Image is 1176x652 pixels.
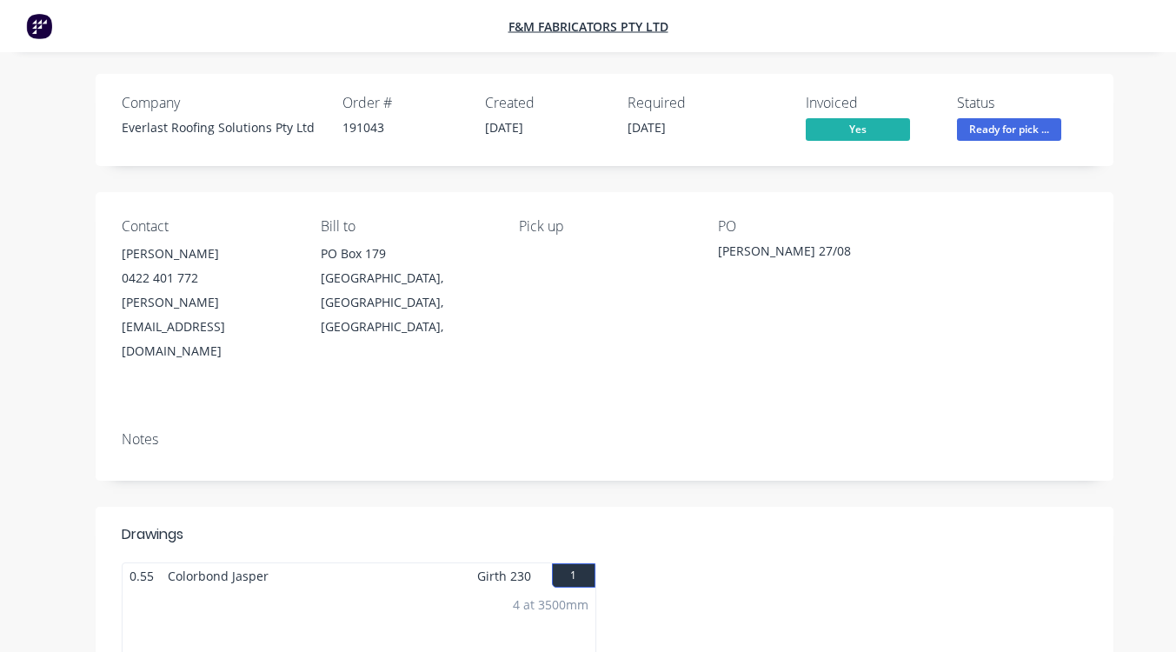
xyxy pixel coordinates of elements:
span: [DATE] [628,119,666,136]
div: [GEOGRAPHIC_DATA], [GEOGRAPHIC_DATA], [GEOGRAPHIC_DATA], [321,266,492,339]
img: Factory [26,13,52,39]
div: Company [122,95,322,111]
a: F&M Fabricators Pty Ltd [508,18,668,35]
div: Created [485,95,607,111]
div: Bill to [321,218,492,235]
div: [PERSON_NAME] 27/08 [718,242,889,266]
div: 191043 [342,118,464,136]
span: [DATE] [485,119,523,136]
div: [PERSON_NAME][EMAIL_ADDRESS][DOMAIN_NAME] [122,290,293,363]
div: Contact [122,218,293,235]
div: Drawings [122,524,183,545]
div: Invoiced [806,95,936,111]
button: 1 [552,563,595,588]
div: 4 at 3500mm [513,595,588,614]
span: Yes [806,118,910,140]
div: Order # [342,95,464,111]
div: PO [718,218,889,235]
div: [PERSON_NAME] [122,242,293,266]
span: 0.55 [123,563,161,589]
div: 0422 401 772 [122,266,293,290]
div: Everlast Roofing Solutions Pty Ltd [122,118,322,136]
div: PO Box 179 [321,242,492,266]
span: Colorbond Jasper [161,563,276,589]
div: Notes [122,431,1087,448]
span: Girth 230 [477,563,531,589]
div: Required [628,95,749,111]
div: Pick up [519,218,690,235]
span: Ready for pick ... [957,118,1061,140]
div: PO Box 179[GEOGRAPHIC_DATA], [GEOGRAPHIC_DATA], [GEOGRAPHIC_DATA], [321,242,492,339]
div: Status [957,95,1087,111]
div: [PERSON_NAME]0422 401 772[PERSON_NAME][EMAIL_ADDRESS][DOMAIN_NAME] [122,242,293,363]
